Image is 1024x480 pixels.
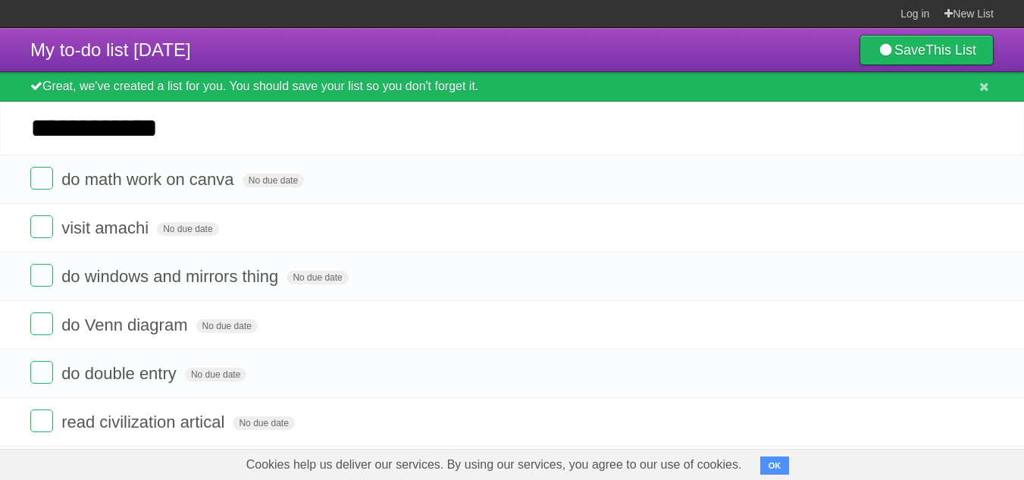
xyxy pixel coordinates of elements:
span: No due date [243,174,304,187]
span: read civilization artical [61,413,228,431]
label: Done [30,409,53,432]
label: Done [30,264,53,287]
b: This List [925,42,976,58]
button: OK [760,456,790,475]
span: No due date [233,416,294,430]
span: do Venn diagram [61,315,191,334]
span: do math work on canva [61,170,237,189]
span: visit amachi [61,218,152,237]
span: No due date [185,368,246,381]
label: Done [30,361,53,384]
span: No due date [196,319,258,333]
label: Done [30,167,53,190]
span: do windows and mirrors thing [61,267,282,286]
a: SaveThis List [860,35,994,65]
span: do double entry [61,364,180,383]
label: Done [30,312,53,335]
span: No due date [157,222,218,236]
label: Done [30,215,53,238]
span: No due date [287,271,348,284]
span: Cookies help us deliver our services. By using our services, you agree to our use of cookies. [231,450,757,480]
span: My to-do list [DATE] [30,39,191,60]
